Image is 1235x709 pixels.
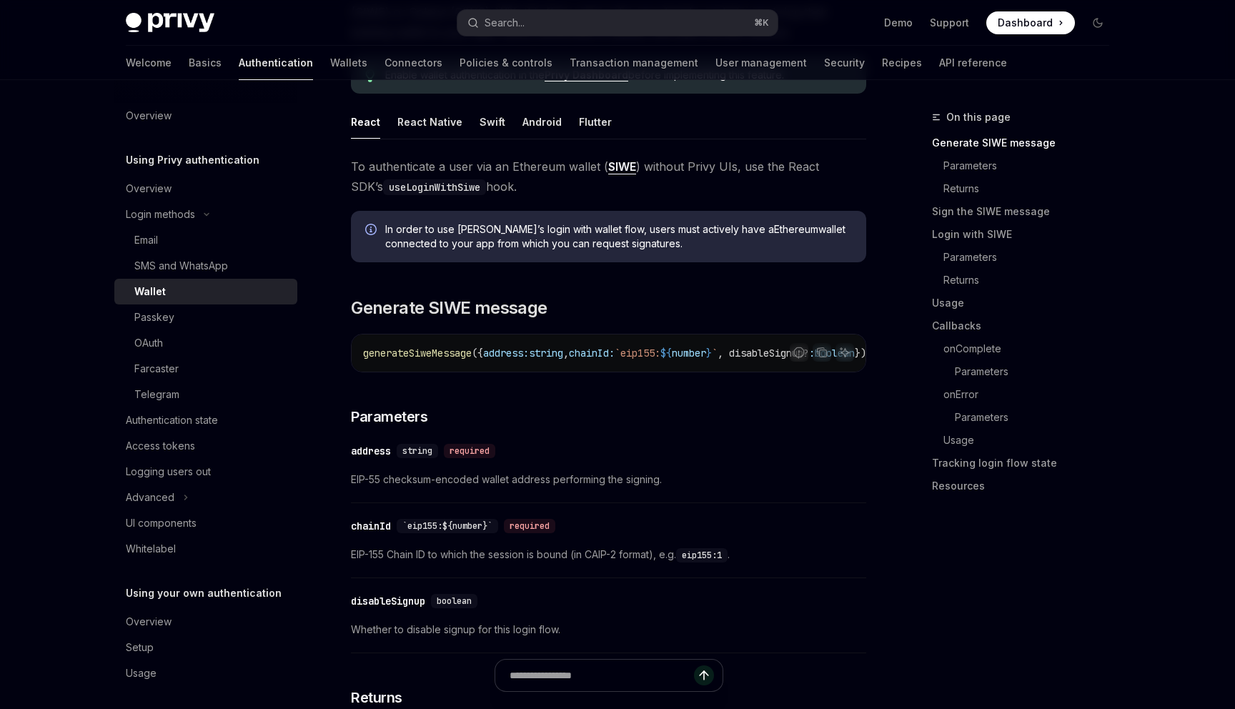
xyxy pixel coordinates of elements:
[114,356,297,382] a: Farcaster
[939,46,1007,80] a: API reference
[563,347,569,360] span: ,
[365,224,380,238] svg: Info
[932,154,1121,177] a: Parameters
[114,227,297,253] a: Email
[239,46,313,80] a: Authentication
[126,206,195,223] div: Login methods
[385,222,852,251] span: In order to use [PERSON_NAME]’s login with wallet flow, users must actively have a Ethereum walle...
[351,105,380,139] div: React
[134,309,174,326] div: Passkey
[126,540,176,557] div: Whitelabel
[608,159,636,174] a: SIWE
[383,179,486,195] code: useLoginWithSiwe
[930,16,969,30] a: Support
[351,594,425,608] div: disableSignup
[126,437,195,455] div: Access tokens
[813,343,831,362] button: Copy the contents from the code block
[351,546,866,563] span: EIP-155 Chain ID to which the session is bound (in CAIP-2 format), e.g. .
[1086,11,1109,34] button: Toggle dark mode
[444,444,495,458] div: required
[676,548,728,562] code: eip155:1
[570,46,698,80] a: Transaction management
[712,347,718,360] span: `
[114,279,297,304] a: Wallet
[932,132,1121,154] a: Generate SIWE message
[718,347,809,360] span: , disableSignup?
[134,386,179,403] div: Telegram
[932,452,1121,475] a: Tracking login flow state
[932,223,1121,246] a: Login with SIWE
[126,585,282,602] h5: Using your own authentication
[114,330,297,356] a: OAuth
[126,639,154,656] div: Setup
[114,536,297,562] a: Whitelabel
[932,200,1121,223] a: Sign the SIWE message
[672,347,706,360] span: number
[134,257,228,274] div: SMS and WhatsApp
[932,475,1121,497] a: Resources
[126,613,172,630] div: Overview
[402,520,492,532] span: `eip155:${number}`
[932,177,1121,200] a: Returns
[114,660,297,686] a: Usage
[694,665,714,685] button: Send message
[932,383,1121,406] a: onError
[824,46,865,80] a: Security
[126,13,214,33] img: dark logo
[884,16,913,30] a: Demo
[457,10,778,36] button: Open search
[351,444,391,458] div: address
[114,253,297,279] a: SMS and WhatsApp
[126,46,172,80] a: Welcome
[114,510,297,536] a: UI components
[126,107,172,124] div: Overview
[126,489,174,506] div: Advanced
[114,103,297,129] a: Overview
[932,360,1121,383] a: Parameters
[114,459,297,485] a: Logging users out
[351,621,866,638] span: Whether to disable signup for this login flow.
[615,347,660,360] span: `eip155:
[522,105,562,139] div: Android
[932,292,1121,314] a: Usage
[579,105,612,139] div: Flutter
[529,347,563,360] span: string
[114,485,297,510] button: Toggle Advanced section
[397,105,462,139] div: React Native
[126,152,259,169] h5: Using Privy authentication
[114,202,297,227] button: Toggle Login methods section
[485,14,525,31] div: Search...
[114,433,297,459] a: Access tokens
[126,463,211,480] div: Logging users out
[126,665,157,682] div: Usage
[932,246,1121,269] a: Parameters
[134,360,179,377] div: Farcaster
[114,635,297,660] a: Setup
[351,407,427,427] span: Parameters
[189,46,222,80] a: Basics
[754,17,769,29] span: ⌘ K
[114,176,297,202] a: Overview
[932,314,1121,337] a: Callbacks
[114,609,297,635] a: Overview
[126,515,197,532] div: UI components
[351,471,866,488] span: EIP-55 checksum-encoded wallet address performing the signing.
[114,304,297,330] a: Passkey
[998,16,1053,30] span: Dashboard
[480,105,505,139] div: Swift
[114,407,297,433] a: Authentication state
[932,429,1121,452] a: Usage
[809,347,815,360] span: :
[351,519,391,533] div: chainId
[351,157,866,197] span: To authenticate a user via an Ethereum wallet ( ) without Privy UIs, use the React SDK’s hook.
[986,11,1075,34] a: Dashboard
[660,347,672,360] span: ${
[790,343,808,362] button: Report incorrect code
[472,347,483,360] span: ({
[932,337,1121,360] a: onComplete
[134,283,166,300] div: Wallet
[569,347,615,360] span: chainId:
[134,334,163,352] div: OAuth
[114,382,297,407] a: Telegram
[706,347,712,360] span: }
